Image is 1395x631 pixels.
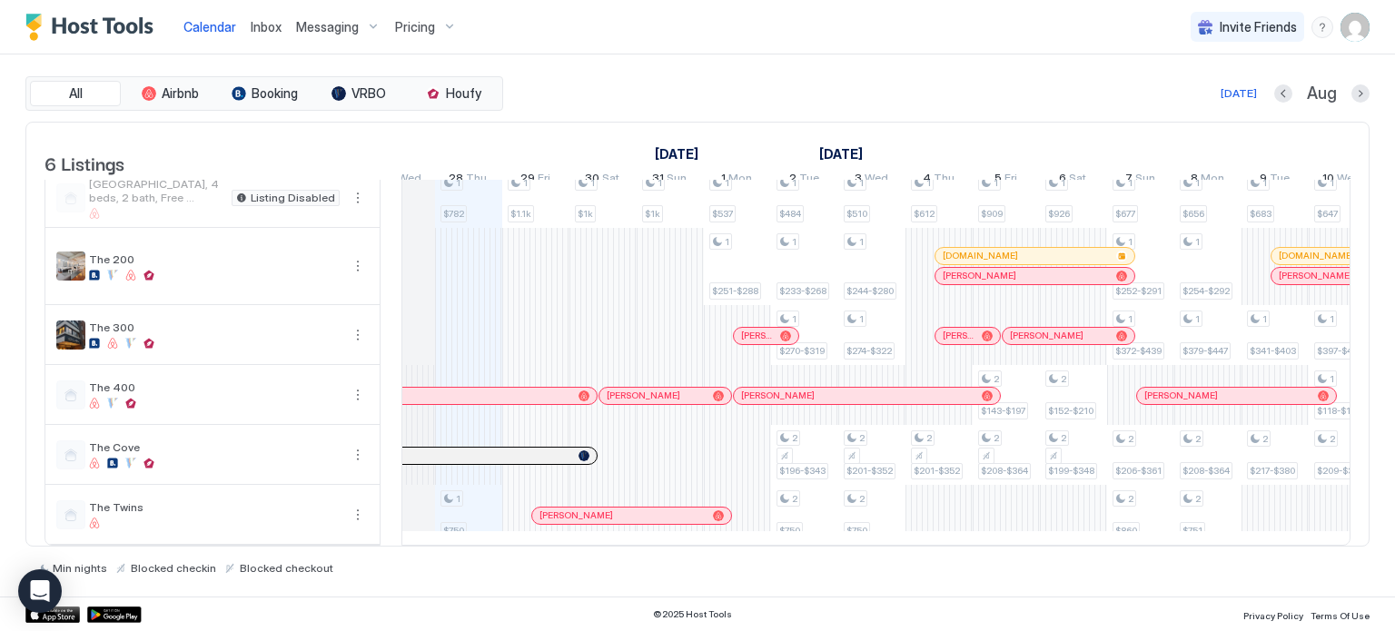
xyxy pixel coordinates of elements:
[850,167,893,193] a: September 3, 2025
[183,17,236,36] a: Calendar
[728,171,752,190] span: Mon
[1195,493,1201,505] span: 2
[296,19,359,35] span: Messaging
[846,465,893,477] span: $201-$352
[741,330,773,341] span: [PERSON_NAME]
[456,493,460,505] span: 1
[1004,171,1017,190] span: Fri
[351,85,386,102] span: VRBO
[859,493,865,505] span: 2
[87,606,142,623] a: Google Play Store
[779,465,826,477] span: $196-$343
[347,255,369,277] button: More options
[456,177,460,189] span: 1
[580,167,624,193] a: August 30, 2025
[792,236,796,248] span: 1
[1144,389,1218,401] span: [PERSON_NAME]
[667,171,687,190] span: Sun
[981,465,1028,477] span: $208-$364
[1330,313,1334,325] span: 1
[347,444,369,466] button: More options
[1260,171,1267,190] span: 9
[1182,345,1228,357] span: $379-$447
[1322,171,1334,190] span: 10
[25,14,162,41] a: Host Tools Logo
[1218,83,1260,104] button: [DATE]
[1311,605,1370,624] a: Terms Of Use
[1317,405,1360,417] span: $118-$157
[846,208,867,220] span: $510
[1182,285,1230,297] span: $254-$292
[449,171,463,190] span: 28
[1337,171,1360,190] span: Wed
[69,85,83,102] span: All
[918,167,959,193] a: September 4, 2025
[994,432,999,444] span: 2
[347,187,369,209] div: menu
[539,509,613,521] span: [PERSON_NAME]
[251,19,282,35] span: Inbox
[219,81,310,106] button: Booking
[347,384,369,406] div: menu
[602,171,619,190] span: Sat
[1195,236,1200,248] span: 1
[926,432,932,444] span: 2
[1061,373,1066,385] span: 2
[347,444,369,466] div: menu
[89,380,340,394] span: The 400
[516,167,555,193] a: August 29, 2025
[994,177,998,189] span: 1
[124,81,215,106] button: Airbnb
[943,330,975,341] span: [PERSON_NAME]
[717,167,757,193] a: September 1, 2025
[510,208,531,220] span: $1.1k
[846,345,892,357] span: $274-$322
[1270,171,1290,190] span: Tue
[446,85,481,102] span: Houfy
[779,345,825,357] span: $270-$319
[347,187,369,209] button: More options
[1182,525,1202,537] span: $751
[1125,171,1133,190] span: 7
[347,324,369,346] button: More options
[725,177,729,189] span: 1
[792,177,796,189] span: 1
[1115,208,1135,220] span: $677
[1128,236,1133,248] span: 1
[520,171,535,190] span: 29
[792,313,796,325] span: 1
[994,171,1002,190] span: 5
[1279,250,1354,261] span: [DOMAIN_NAME]
[923,171,931,190] span: 4
[1262,433,1268,445] span: 2
[347,504,369,526] div: menu
[859,313,864,325] span: 1
[25,606,80,623] div: App Store
[1069,171,1086,190] span: Sat
[1318,167,1365,193] a: September 10, 2025
[1128,493,1133,505] span: 2
[792,493,797,505] span: 2
[1317,465,1364,477] span: $209-$366
[658,177,662,189] span: 1
[1250,465,1295,477] span: $217-$380
[25,76,503,111] div: tab-group
[1128,313,1133,325] span: 1
[251,17,282,36] a: Inbox
[652,171,664,190] span: 31
[981,405,1025,417] span: $143-$197
[89,500,340,514] span: The Twins
[645,208,660,220] span: $1k
[1115,525,1137,537] span: $860
[30,81,121,106] button: All
[943,250,1018,261] span: [DOMAIN_NAME]
[56,251,85,281] div: listing image
[252,85,298,102] span: Booking
[1115,345,1162,357] span: $372-$439
[1182,465,1230,477] span: $208-$364
[859,236,864,248] span: 1
[981,208,1003,220] span: $909
[799,171,819,190] span: Tue
[926,177,931,189] span: 1
[1048,405,1093,417] span: $152-$210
